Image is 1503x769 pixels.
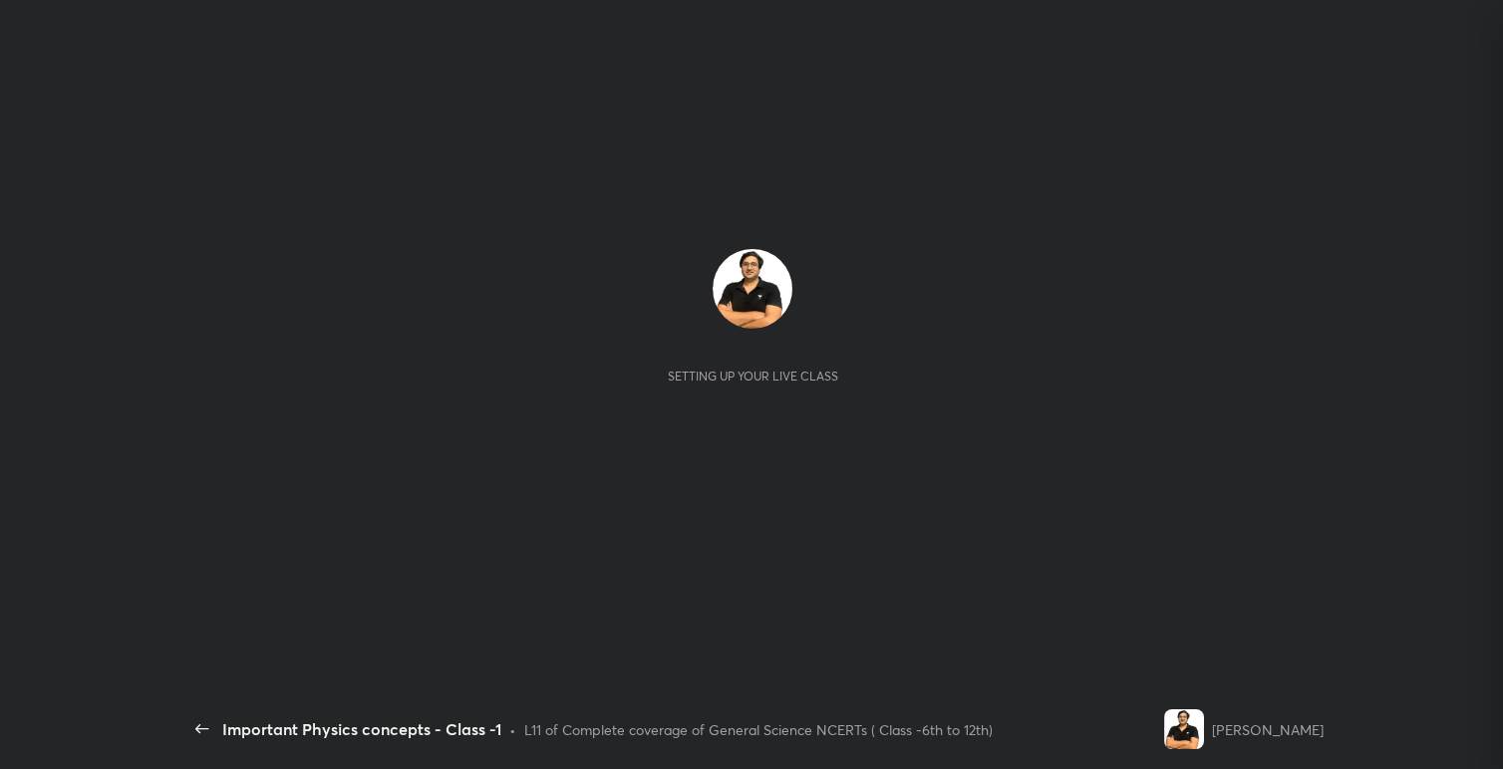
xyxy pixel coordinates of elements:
div: • [509,719,516,740]
img: 68828f2a410943e2a6c0e86478c47eba.jpg [713,249,792,329]
div: Setting up your live class [668,369,838,384]
img: 68828f2a410943e2a6c0e86478c47eba.jpg [1164,709,1204,749]
div: [PERSON_NAME] [1212,719,1324,740]
div: Important Physics concepts - Class -1 [222,717,501,741]
div: L11 of Complete coverage of General Science NCERTs ( Class -6th to 12th) [524,719,993,740]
